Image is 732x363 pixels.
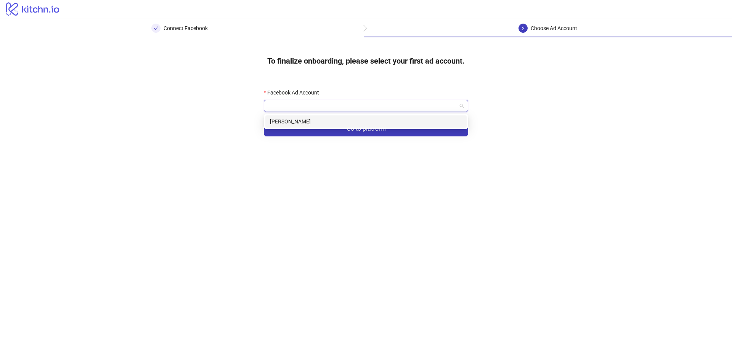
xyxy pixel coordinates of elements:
[531,24,577,33] div: Choose Ad Account
[270,117,462,126] div: [PERSON_NAME]
[522,26,525,31] span: 2
[265,115,467,128] div: Tristan Weise
[264,121,468,136] button: Go to platform
[268,100,457,112] input: Facebook Ad Account
[255,50,477,72] h4: To finalize onboarding, please select your first ad account.
[154,26,158,30] span: check
[164,24,208,33] div: Connect Facebook
[264,88,324,97] label: Facebook Ad Account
